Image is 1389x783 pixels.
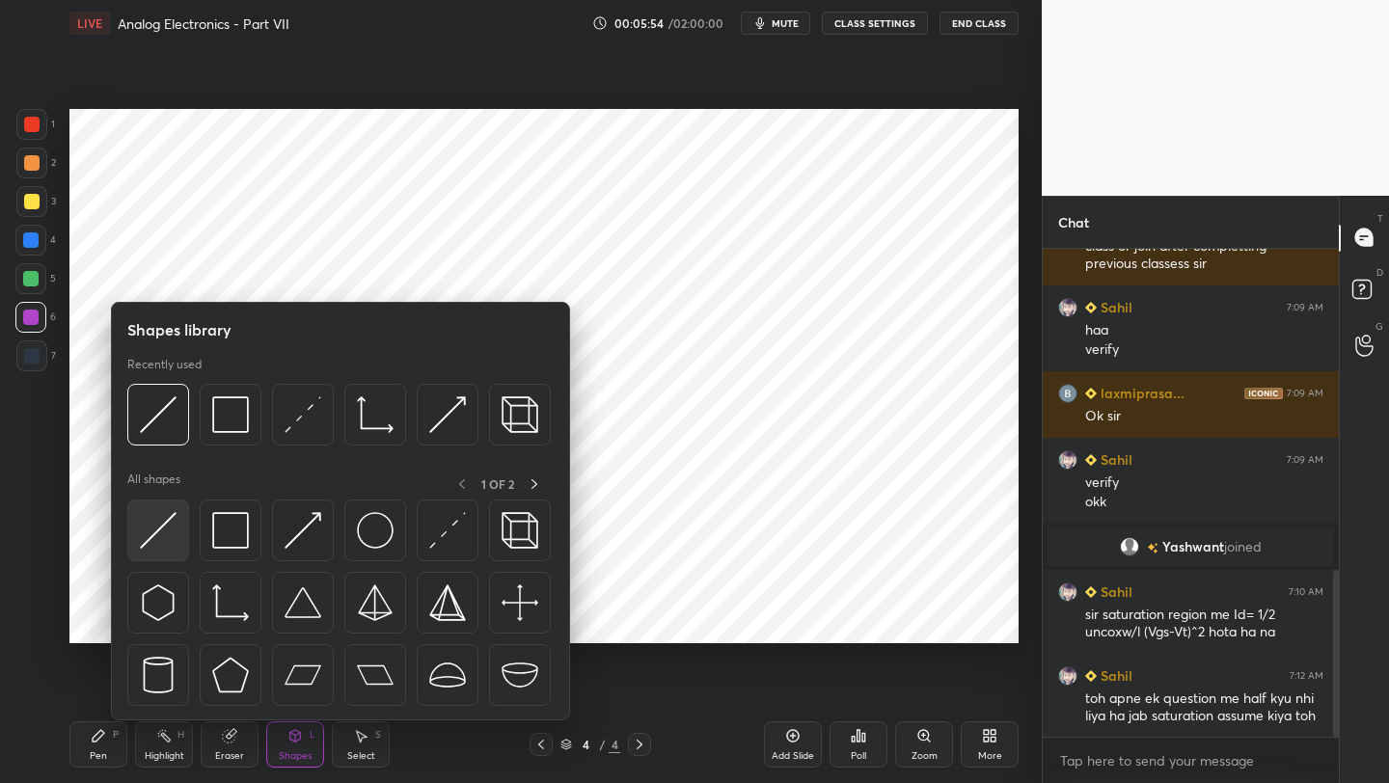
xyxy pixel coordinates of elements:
div: verify [1085,473,1323,493]
div: 5 [15,263,56,294]
div: haa [1085,321,1323,340]
img: svg+xml;charset=utf-8,%3Csvg%20xmlns%3D%22http%3A%2F%2Fwww.w3.org%2F2000%2Fsvg%22%20width%3D%2234... [429,584,466,621]
img: svg+xml;charset=utf-8,%3Csvg%20xmlns%3D%22http%3A%2F%2Fwww.w3.org%2F2000%2Fsvg%22%20width%3D%2238... [502,657,538,693]
p: T [1377,211,1383,226]
div: Highlight [145,751,184,761]
div: 4 [15,225,56,256]
div: 4 [576,739,595,750]
img: svg+xml;charset=utf-8,%3Csvg%20xmlns%3D%22http%3A%2F%2Fwww.w3.org%2F2000%2Fsvg%22%20width%3D%2228... [140,657,177,693]
img: iconic-dark.1390631f.png [1244,387,1283,398]
h6: laxmiprasa... [1097,383,1185,403]
div: Select [347,751,375,761]
img: svg+xml;charset=utf-8,%3Csvg%20xmlns%3D%22http%3A%2F%2Fwww.w3.org%2F2000%2Fsvg%22%20width%3D%2234... [212,396,249,433]
button: End Class [940,12,1019,35]
div: Poll [851,751,866,761]
img: svg+xml;charset=utf-8,%3Csvg%20xmlns%3D%22http%3A%2F%2Fwww.w3.org%2F2000%2Fsvg%22%20width%3D%2233... [357,396,394,433]
img: no-rating-badge.077c3623.svg [1147,542,1158,553]
img: svg+xml;charset=utf-8,%3Csvg%20xmlns%3D%22http%3A%2F%2Fwww.w3.org%2F2000%2Fsvg%22%20width%3D%2234... [212,657,249,693]
p: Chat [1043,197,1104,248]
span: Yashwant [1162,539,1224,554]
div: Shapes [279,751,312,761]
span: mute [772,16,799,30]
img: svg+xml;charset=utf-8,%3Csvg%20xmlns%3D%22http%3A%2F%2Fwww.w3.org%2F2000%2Fsvg%22%20width%3D%2234... [357,584,394,621]
div: sir saturation region me Id= 1/2 uncoxw/l (Vgs-Vt)^2 hota ha na [1085,606,1323,642]
img: svg+xml;charset=utf-8,%3Csvg%20xmlns%3D%22http%3A%2F%2Fwww.w3.org%2F2000%2Fsvg%22%20width%3D%2230... [285,396,321,433]
p: 1 OF 2 [481,476,514,492]
p: G [1375,319,1383,334]
div: 7:12 AM [1290,669,1323,681]
img: svg+xml;charset=utf-8,%3Csvg%20xmlns%3D%22http%3A%2F%2Fwww.w3.org%2F2000%2Fsvg%22%20width%3D%2238... [429,657,466,693]
img: Learner_Badge_beginner_1_8b307cf2a0.svg [1085,670,1097,682]
span: joined [1224,539,1262,554]
h6: Sahil [1097,297,1132,317]
button: mute [741,12,810,35]
img: svg+xml;charset=utf-8,%3Csvg%20xmlns%3D%22http%3A%2F%2Fwww.w3.org%2F2000%2Fsvg%22%20width%3D%2235... [502,512,538,549]
div: 7:10 AM [1289,585,1323,597]
img: svg+xml;charset=utf-8,%3Csvg%20xmlns%3D%22http%3A%2F%2Fwww.w3.org%2F2000%2Fsvg%22%20width%3D%2230... [140,584,177,621]
h6: Sahil [1097,665,1132,686]
img: Learner_Badge_beginner_1_8b307cf2a0.svg [1085,388,1097,399]
img: svg+xml;charset=utf-8,%3Csvg%20xmlns%3D%22http%3A%2F%2Fwww.w3.org%2F2000%2Fsvg%22%20width%3D%2230... [429,512,466,549]
div: 4 [609,736,620,753]
div: 7:09 AM [1287,453,1323,465]
div: Add Slide [772,751,814,761]
div: LIVE [69,12,110,35]
img: svg+xml;charset=utf-8,%3Csvg%20xmlns%3D%22http%3A%2F%2Fwww.w3.org%2F2000%2Fsvg%22%20width%3D%2233... [212,584,249,621]
img: svg+xml;charset=utf-8,%3Csvg%20xmlns%3D%22http%3A%2F%2Fwww.w3.org%2F2000%2Fsvg%22%20width%3D%2238... [285,584,321,621]
img: 31a63244ec66470ebc82e16ae4c580dc.25577714_3 [1058,383,1077,402]
div: / [599,739,605,750]
img: svg+xml;charset=utf-8,%3Csvg%20xmlns%3D%22http%3A%2F%2Fwww.w3.org%2F2000%2Fsvg%22%20width%3D%2244... [357,657,394,693]
img: 5aabc1148f1547609571287a6fbb9c42.25163601_3 [1058,581,1077,601]
div: P [113,730,119,740]
div: Zoom [912,751,938,761]
div: verify [1085,340,1323,360]
img: svg+xml;charset=utf-8,%3Csvg%20xmlns%3D%22http%3A%2F%2Fwww.w3.org%2F2000%2Fsvg%22%20width%3D%2236... [357,512,394,549]
button: CLASS SETTINGS [822,12,928,35]
div: More [978,751,1002,761]
img: svg+xml;charset=utf-8,%3Csvg%20xmlns%3D%22http%3A%2F%2Fwww.w3.org%2F2000%2Fsvg%22%20width%3D%2235... [502,396,538,433]
div: grid [1043,249,1339,738]
div: 7:09 AM [1287,387,1323,398]
img: svg+xml;charset=utf-8,%3Csvg%20xmlns%3D%22http%3A%2F%2Fwww.w3.org%2F2000%2Fsvg%22%20width%3D%2230... [285,512,321,549]
img: 5aabc1148f1547609571287a6fbb9c42.25163601_3 [1058,297,1077,316]
div: 7:09 AM [1287,301,1323,312]
div: toh apne ek question me half kyu nhi liya ha jab saturation assume kiya toh [1085,689,1323,726]
img: svg+xml;charset=utf-8,%3Csvg%20xmlns%3D%22http%3A%2F%2Fwww.w3.org%2F2000%2Fsvg%22%20width%3D%2240... [502,584,538,621]
div: Ok sir [1085,407,1323,426]
div: Pen [90,751,107,761]
p: D [1376,265,1383,280]
h4: Analog Electronics - Part VII [118,14,289,33]
div: Eraser [215,751,244,761]
div: 3 [16,186,56,217]
div: okk [1085,493,1323,512]
img: 5aabc1148f1547609571287a6fbb9c42.25163601_3 [1058,665,1077,685]
div: 2 [16,148,56,178]
img: Learner_Badge_beginner_1_8b307cf2a0.svg [1085,586,1097,598]
h5: Shapes library [127,318,231,341]
img: svg+xml;charset=utf-8,%3Csvg%20xmlns%3D%22http%3A%2F%2Fwww.w3.org%2F2000%2Fsvg%22%20width%3D%2230... [140,396,177,433]
img: svg+xml;charset=utf-8,%3Csvg%20xmlns%3D%22http%3A%2F%2Fwww.w3.org%2F2000%2Fsvg%22%20width%3D%2234... [212,512,249,549]
p: Recently used [127,357,202,372]
p: All shapes [127,472,180,496]
div: H [177,730,184,740]
div: This is my first class will I continue the class or join after completting previous classess sir [1085,220,1323,274]
div: 1 [16,109,55,140]
img: svg+xml;charset=utf-8,%3Csvg%20xmlns%3D%22http%3A%2F%2Fwww.w3.org%2F2000%2Fsvg%22%20width%3D%2244... [285,657,321,693]
img: svg+xml;charset=utf-8,%3Csvg%20xmlns%3D%22http%3A%2F%2Fwww.w3.org%2F2000%2Fsvg%22%20width%3D%2230... [429,396,466,433]
div: S [375,730,381,740]
img: Learner_Badge_beginner_1_8b307cf2a0.svg [1085,454,1097,466]
div: 7 [16,340,56,371]
div: 6 [15,302,56,333]
img: svg+xml;charset=utf-8,%3Csvg%20xmlns%3D%22http%3A%2F%2Fwww.w3.org%2F2000%2Fsvg%22%20width%3D%2230... [140,512,177,549]
img: 5aabc1148f1547609571287a6fbb9c42.25163601_3 [1058,449,1077,469]
h6: Sahil [1097,449,1132,470]
h6: Sahil [1097,581,1132,602]
img: default.png [1120,537,1139,556]
img: Learner_Badge_beginner_1_8b307cf2a0.svg [1085,302,1097,313]
div: L [310,730,315,740]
